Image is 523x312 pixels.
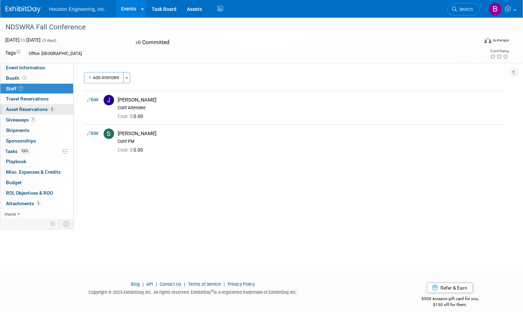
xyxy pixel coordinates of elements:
[6,190,53,196] span: ROI, Objectives & ROO
[0,94,73,104] a: Travel Reservations
[87,97,98,102] a: Edit
[0,146,73,157] a: Tasks100%
[493,38,509,43] div: In-Person
[118,147,133,153] span: Cost: $
[0,167,73,177] a: Misc. Expenses & Credits
[391,291,509,307] div: $500 Amazon gift card for you,
[154,282,159,287] span: |
[0,157,73,167] a: Playbook
[391,302,509,308] div: $150 off for them.
[0,178,73,188] a: Budget
[5,49,20,57] td: Tags
[6,65,45,70] span: Event Information
[49,107,55,112] span: 3
[118,130,501,137] div: [PERSON_NAME]
[182,282,187,287] span: |
[188,282,221,287] a: Terms of Service
[0,188,73,198] a: ROI, Objectives & ROO
[484,37,491,43] img: Format-Inperson.png
[87,131,98,136] a: Edit
[0,104,73,115] a: Asset Reservations3
[104,95,114,105] img: J.jpg
[36,201,41,206] span: 5
[27,50,84,57] div: Office: [GEOGRAPHIC_DATA]
[59,219,74,228] td: Toggle Event Tabs
[20,37,26,43] span: to
[5,148,30,154] span: Tasks
[6,138,36,144] span: Sponsorships
[427,283,473,293] a: Refer & Earn
[0,73,73,83] a: Booth
[42,38,56,43] span: (3 days)
[434,36,509,47] div: Event Format
[49,6,105,12] span: Houston Engineering, Inc.
[6,86,23,91] span: Staff
[0,209,73,219] a: more
[21,75,28,81] span: Booth not reserved yet
[222,282,226,287] span: |
[6,127,29,133] span: Shipments
[0,84,73,94] a: Staff2
[211,289,214,293] sup: ®
[6,6,41,13] img: ExhibitDay
[457,7,473,12] span: Search
[30,117,36,122] span: 1
[489,2,502,16] img: Bret Zimmerman
[118,139,501,144] div: Conf PM
[5,287,381,296] div: Copyright © 2025 ExhibitDay, Inc. All rights reserved. ExhibitDay is a registered trademark of Ex...
[6,106,55,112] span: Asset Reservations
[18,86,23,91] span: 2
[6,96,49,102] span: Travel Reservations
[0,125,73,136] a: Shipments
[6,180,22,185] span: Budget
[118,147,146,153] span: 0.00
[141,282,145,287] span: |
[5,211,16,217] span: more
[84,72,124,83] button: Add Attendee
[0,199,73,209] a: Attachments5
[47,219,59,228] td: Personalize Event Tab Strip
[0,115,73,125] a: Giveaways1
[5,37,41,43] span: [DATE] [DATE]
[228,282,255,287] a: Privacy Policy
[104,129,114,139] img: S.jpg
[160,282,181,287] a: Contact Us
[131,282,140,287] a: Blog
[118,105,501,111] div: Conf Attendee
[6,159,26,164] span: Playbook
[118,113,146,119] span: 0.00
[134,36,295,49] div: Committed
[3,21,466,34] div: NDSWRA Fall Conference
[146,282,153,287] a: API
[6,117,36,123] span: Giveaways
[118,113,133,119] span: Cost: $
[118,97,501,103] div: [PERSON_NAME]
[490,49,509,53] div: Event Rating
[6,169,61,175] span: Misc. Expenses & Credits
[0,63,73,73] a: Event Information
[447,3,480,15] a: Search
[6,75,28,81] span: Booth
[6,201,41,206] span: Attachments
[0,136,73,146] a: Sponsorships
[19,148,30,154] span: 100%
